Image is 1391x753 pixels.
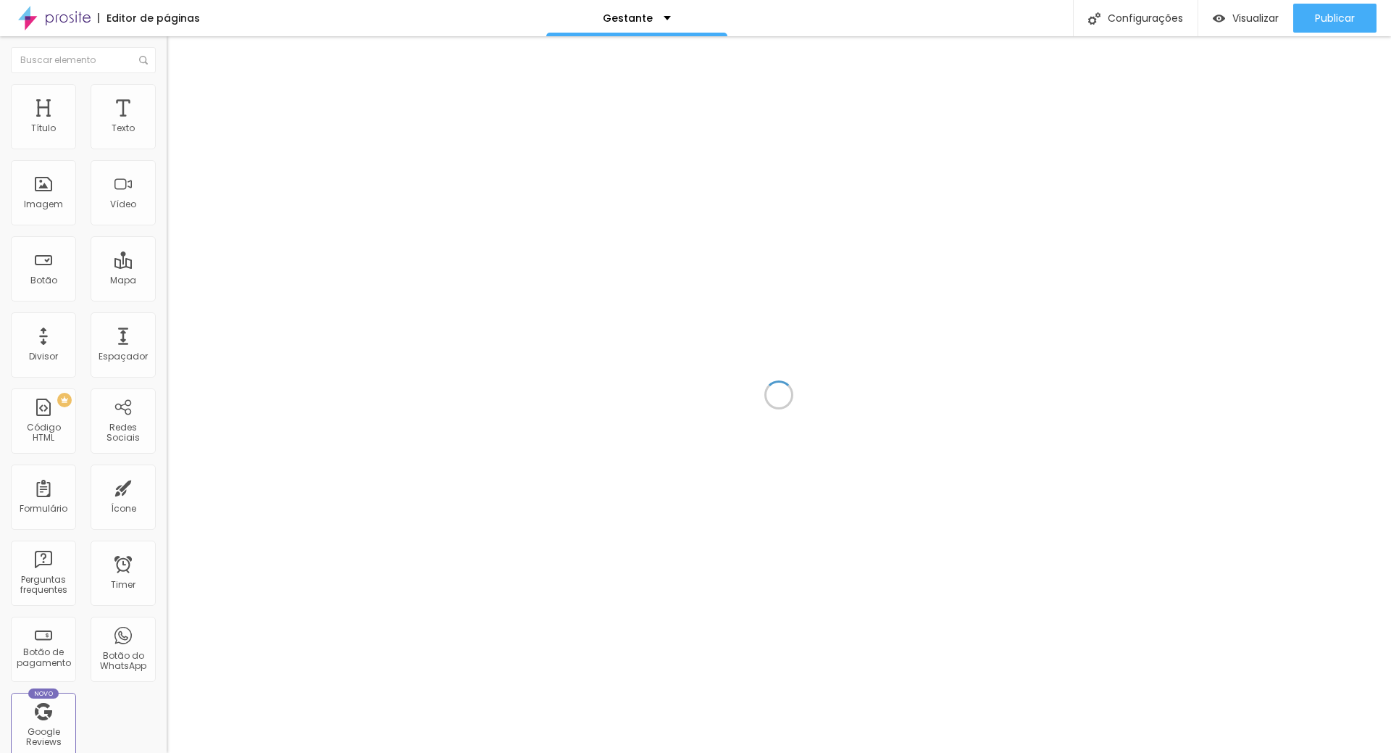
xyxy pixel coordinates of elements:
div: Texto [112,123,135,133]
div: Botão do WhatsApp [94,651,151,672]
input: Buscar elemento [11,47,156,73]
div: Espaçador [99,351,148,362]
div: Mapa [110,275,136,286]
div: Editor de páginas [98,13,200,23]
div: Código HTML [14,423,72,444]
img: Icone [139,56,148,65]
div: Timer [111,580,135,590]
div: Botão de pagamento [14,647,72,668]
div: Título [31,123,56,133]
div: Google Reviews [14,727,72,748]
button: Visualizar [1198,4,1293,33]
button: Publicar [1293,4,1377,33]
div: Redes Sociais [94,423,151,444]
div: Ícone [111,504,136,514]
div: Novo [28,688,59,699]
div: Divisor [29,351,58,362]
div: Vídeo [110,199,136,209]
div: Imagem [24,199,63,209]
span: Visualizar [1232,12,1279,24]
img: view-1.svg [1213,12,1225,25]
span: Publicar [1315,12,1355,24]
p: Gestante [603,13,653,23]
div: Formulário [20,504,67,514]
img: Icone [1088,12,1100,25]
div: Perguntas frequentes [14,575,72,596]
div: Botão [30,275,57,286]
